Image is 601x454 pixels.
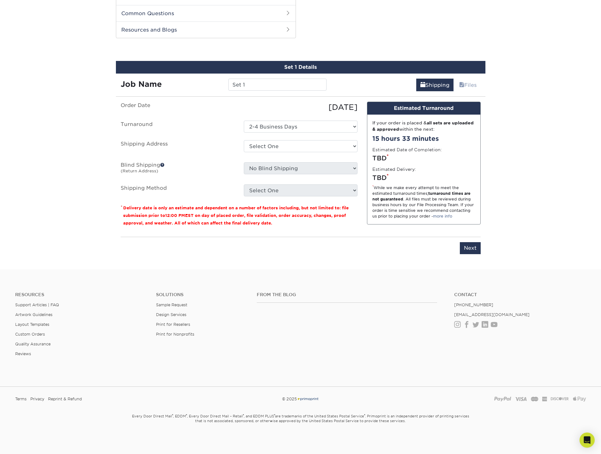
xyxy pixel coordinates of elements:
input: Enter a job name [228,79,327,91]
h4: From the Blog [257,292,437,297]
a: Print for Resellers [156,322,190,327]
div: If your order is placed & within the next: [372,120,475,133]
a: Reviews [15,351,31,356]
sup: ® [172,414,173,417]
h2: Common Questions [116,5,296,21]
label: Turnaround [116,121,239,133]
a: Print for Nonprofits [156,332,194,337]
a: Files [455,79,481,91]
a: Artwork Guidelines [15,312,52,317]
a: Custom Orders [15,332,45,337]
a: Reprint & Refund [48,394,82,404]
small: Delivery date is only an estimate and dependent on a number of factors including, but not limited... [123,206,349,225]
h4: Resources [15,292,147,297]
small: Every Door Direct Mail , EDDM , Every Door Direct Mail – Retail , and EDDM PLUS are trademarks of... [116,411,485,439]
div: While we make every attempt to meet the estimated turnaround times; . All files must be reviewed ... [372,185,475,219]
small: (Return Address) [121,169,158,173]
div: TBD [372,153,475,163]
a: Sample Request [156,302,187,307]
sup: ® [274,414,275,417]
strong: Job Name [121,80,162,89]
sup: ® [243,414,244,417]
a: Layout Templates [15,322,49,327]
h2: Resources and Blogs [116,21,296,38]
div: [DATE] [239,102,362,113]
label: Estimated Delivery: [372,166,416,172]
a: Support Articles | FAQ [15,302,59,307]
label: Estimated Date of Completion: [372,146,442,153]
a: Design Services [156,312,186,317]
h4: Solutions [156,292,247,297]
div: TBD [372,173,475,182]
div: Estimated Turnaround [367,102,480,115]
a: Shipping [416,79,454,91]
label: Blind Shipping [116,162,239,177]
a: [PHONE_NUMBER] [454,302,493,307]
a: [EMAIL_ADDRESS][DOMAIN_NAME] [454,312,530,317]
label: Shipping Address [116,140,239,155]
div: Set 1 Details [116,61,485,74]
label: Order Date [116,102,239,113]
label: Shipping Method [116,184,239,196]
sup: ® [186,414,187,417]
a: Quality Assurance [15,342,51,346]
span: 12:00 PM [165,213,185,218]
span: files [459,82,464,88]
a: more info [433,214,452,218]
strong: turnaround times are not guaranteed [372,191,471,201]
input: Next [460,242,481,254]
img: Primoprint [297,397,319,401]
span: shipping [420,82,425,88]
div: Open Intercom Messenger [580,433,595,448]
a: Contact [454,292,586,297]
a: Privacy [30,394,44,404]
div: 15 hours 33 minutes [372,134,475,143]
a: Terms [15,394,27,404]
sup: ® [364,414,365,417]
div: © 2025 [204,394,397,404]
